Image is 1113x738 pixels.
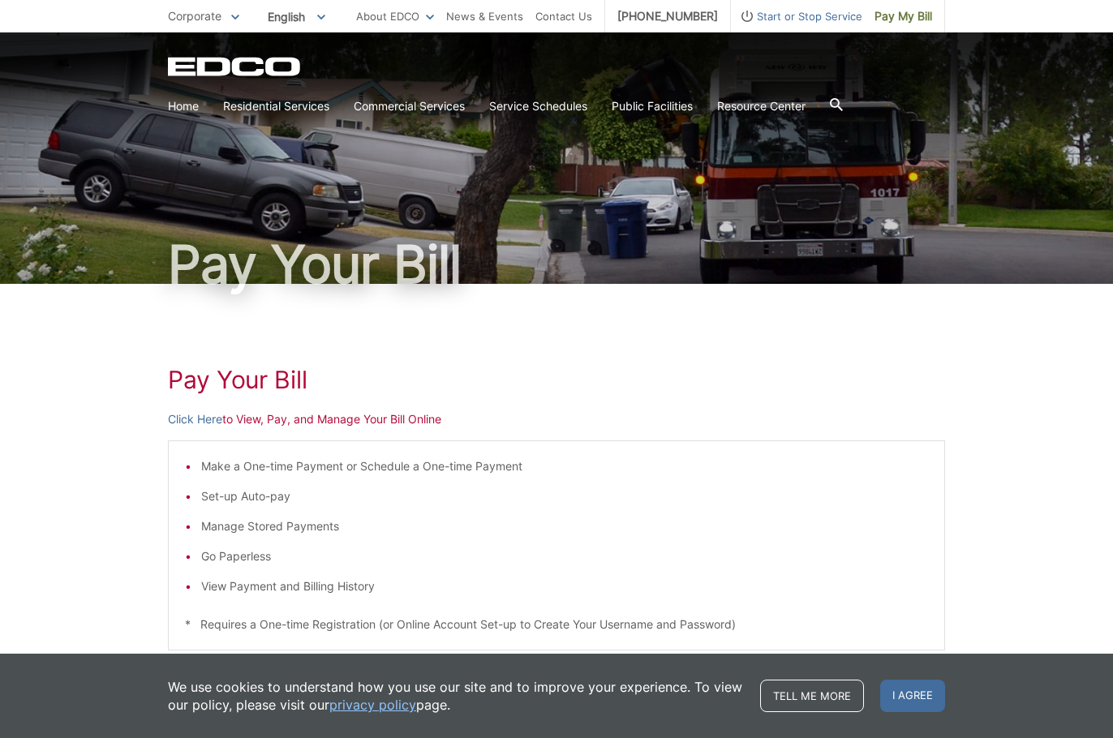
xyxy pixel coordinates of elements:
a: Residential Services [223,97,329,115]
a: Service Schedules [489,97,587,115]
a: privacy policy [329,696,416,714]
h1: Pay Your Bill [168,365,945,394]
a: Click Here [168,410,222,428]
p: to View, Pay, and Manage Your Bill Online [168,410,945,428]
li: View Payment and Billing History [201,577,928,595]
h1: Pay Your Bill [168,238,945,290]
a: Home [168,97,199,115]
a: About EDCO [356,7,434,25]
li: Make a One-time Payment or Schedule a One-time Payment [201,457,928,475]
span: English [256,3,337,30]
span: I agree [880,680,945,712]
a: Commercial Services [354,97,465,115]
li: Go Paperless [201,547,928,565]
p: * Requires a One-time Registration (or Online Account Set-up to Create Your Username and Password) [185,616,928,633]
a: Public Facilities [612,97,693,115]
a: Contact Us [535,7,592,25]
li: Set-up Auto-pay [201,487,928,505]
span: Corporate [168,9,221,23]
p: We use cookies to understand how you use our site and to improve your experience. To view our pol... [168,678,744,714]
span: Pay My Bill [874,7,932,25]
a: News & Events [446,7,523,25]
a: EDCD logo. Return to the homepage. [168,57,303,76]
li: Manage Stored Payments [201,517,928,535]
a: Tell me more [760,680,864,712]
a: Resource Center [717,97,806,115]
